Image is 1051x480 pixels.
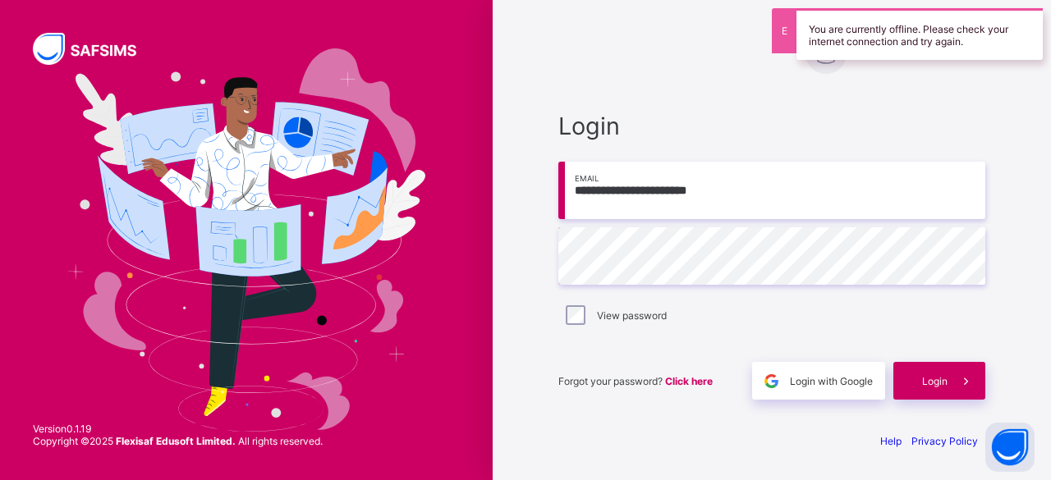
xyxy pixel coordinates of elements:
[762,372,781,391] img: google.396cfc9801f0270233282035f929180a.svg
[558,112,985,140] span: Login
[33,33,156,65] img: SAFSIMS Logo
[790,375,873,387] span: Login with Google
[67,48,425,432] img: Hero Image
[33,435,323,447] span: Copyright © 2025 All rights reserved.
[558,375,713,387] span: Forgot your password?
[911,435,978,447] a: Privacy Policy
[796,8,1043,60] div: You are currently offline. Please check your internet connection and try again.
[985,423,1035,472] button: Open asap
[922,375,948,387] span: Login
[880,435,902,447] a: Help
[33,423,323,435] span: Version 0.1.19
[116,435,236,447] strong: Flexisaf Edusoft Limited.
[665,375,713,387] a: Click here
[597,309,667,322] label: View password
